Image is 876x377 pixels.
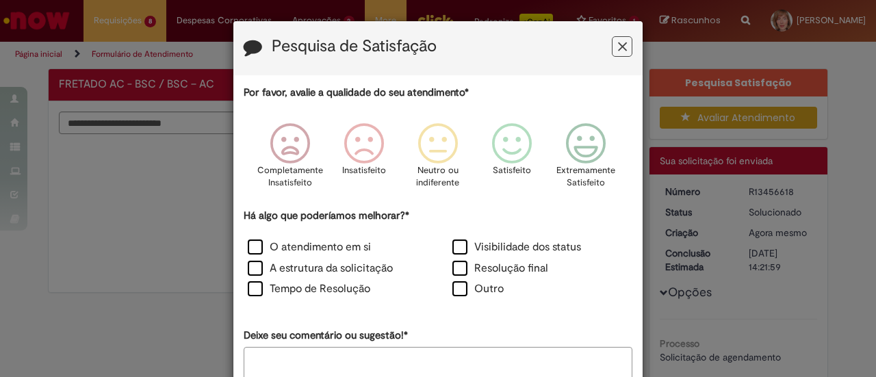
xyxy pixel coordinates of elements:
label: Pesquisa de Satisfação [272,38,437,55]
p: Completamente Insatisfeito [257,164,323,190]
p: Neutro ou indiferente [413,164,463,190]
p: Extremamente Satisfeito [556,164,615,190]
label: Visibilidade dos status [452,239,581,255]
label: Por favor, avalie a qualidade do seu atendimento* [244,86,469,100]
label: Tempo de Resolução [248,281,370,297]
div: Neutro ou indiferente [403,113,473,207]
label: O atendimento em si [248,239,371,255]
div: Há algo que poderíamos melhorar?* [244,209,632,301]
label: Deixe seu comentário ou sugestão!* [244,328,408,343]
p: Satisfeito [493,164,531,177]
label: Resolução final [452,261,548,276]
div: Extremamente Satisfeito [551,113,621,207]
p: Insatisfeito [342,164,386,177]
div: Satisfeito [477,113,547,207]
div: Completamente Insatisfeito [255,113,324,207]
div: Insatisfeito [329,113,399,207]
label: A estrutura da solicitação [248,261,393,276]
label: Outro [452,281,504,297]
